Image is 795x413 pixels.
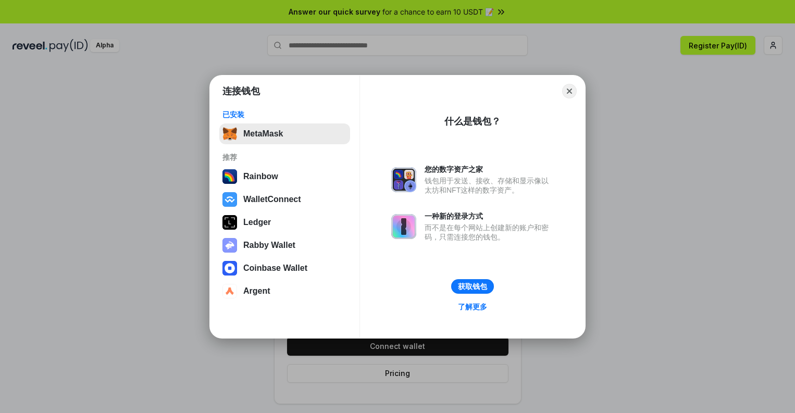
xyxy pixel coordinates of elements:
button: Rabby Wallet [219,235,350,256]
div: WalletConnect [243,195,301,204]
img: svg+xml,%3Csvg%20width%3D%2228%22%20height%3D%2228%22%20viewBox%3D%220%200%2028%2028%22%20fill%3D... [222,261,237,276]
button: 获取钱包 [451,279,494,294]
button: Rainbow [219,166,350,187]
div: 了解更多 [458,302,487,311]
button: Ledger [219,212,350,233]
div: MetaMask [243,129,283,139]
button: Coinbase Wallet [219,258,350,279]
img: svg+xml,%3Csvg%20width%3D%22120%22%20height%3D%22120%22%20viewBox%3D%220%200%20120%20120%22%20fil... [222,169,237,184]
div: 而不是在每个网站上创建新的账户和密码，只需连接您的钱包。 [425,223,554,242]
button: Argent [219,281,350,302]
div: Argent [243,286,270,296]
div: Coinbase Wallet [243,264,307,273]
img: svg+xml,%3Csvg%20xmlns%3D%22http%3A%2F%2Fwww.w3.org%2F2000%2Fsvg%22%20fill%3D%22none%22%20viewBox... [391,167,416,192]
div: 您的数字资产之家 [425,165,554,174]
img: svg+xml,%3Csvg%20width%3D%2228%22%20height%3D%2228%22%20viewBox%3D%220%200%2028%2028%22%20fill%3D... [222,284,237,298]
div: 一种新的登录方式 [425,211,554,221]
div: 钱包用于发送、接收、存储和显示像以太坊和NFT这样的数字资产。 [425,176,554,195]
img: svg+xml,%3Csvg%20xmlns%3D%22http%3A%2F%2Fwww.w3.org%2F2000%2Fsvg%22%20fill%3D%22none%22%20viewBox... [391,214,416,239]
div: 已安装 [222,110,347,119]
div: Ledger [243,218,271,227]
img: svg+xml,%3Csvg%20width%3D%2228%22%20height%3D%2228%22%20viewBox%3D%220%200%2028%2028%22%20fill%3D... [222,192,237,207]
img: svg+xml,%3Csvg%20xmlns%3D%22http%3A%2F%2Fwww.w3.org%2F2000%2Fsvg%22%20width%3D%2228%22%20height%3... [222,215,237,230]
button: WalletConnect [219,189,350,210]
div: 什么是钱包？ [444,115,501,128]
h1: 连接钱包 [222,85,260,97]
div: 推荐 [222,153,347,162]
img: svg+xml,%3Csvg%20fill%3D%22none%22%20height%3D%2233%22%20viewBox%3D%220%200%2035%2033%22%20width%... [222,127,237,141]
a: 了解更多 [452,300,493,314]
button: Close [562,84,577,98]
div: Rabby Wallet [243,241,295,250]
img: svg+xml,%3Csvg%20xmlns%3D%22http%3A%2F%2Fwww.w3.org%2F2000%2Fsvg%22%20fill%3D%22none%22%20viewBox... [222,238,237,253]
div: Rainbow [243,172,278,181]
div: 获取钱包 [458,282,487,291]
button: MetaMask [219,123,350,144]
